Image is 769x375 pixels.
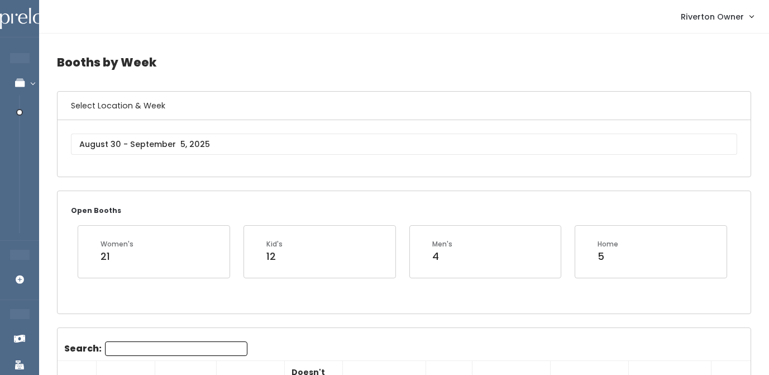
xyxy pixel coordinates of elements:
h6: Select Location & Week [58,92,751,120]
label: Search: [64,341,247,356]
span: Riverton Owner [681,11,744,23]
div: Kid's [266,239,283,249]
input: August 30 - September 5, 2025 [71,134,737,155]
a: Riverton Owner [670,4,765,29]
h4: Booths by Week [57,47,751,78]
div: 5 [598,249,618,264]
div: 21 [101,249,133,264]
div: Men's [432,239,452,249]
small: Open Booths [71,206,121,215]
div: 12 [266,249,283,264]
input: Search: [105,341,247,356]
div: Women's [101,239,133,249]
div: 4 [432,249,452,264]
div: Home [598,239,618,249]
